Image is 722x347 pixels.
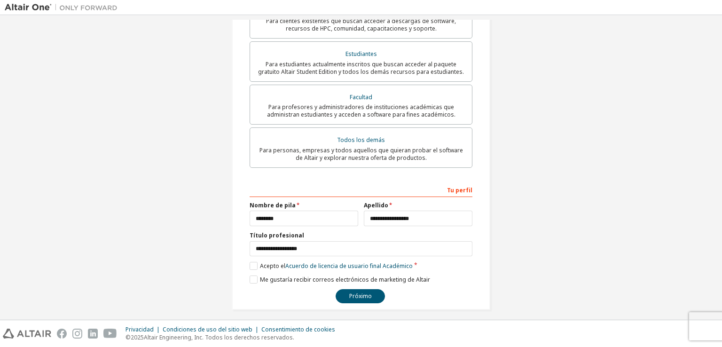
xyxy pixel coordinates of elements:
[285,262,381,270] font: Acuerdo de licencia de usuario final
[163,325,252,333] font: Condiciones de uso del sitio web
[259,146,463,162] font: Para personas, empresas y todos aquellos que quieran probar el software de Altair y explorar nues...
[144,333,294,341] font: Altair Engineering, Inc. Todos los derechos reservados.
[261,325,335,333] font: Consentimiento de cookies
[336,289,385,303] button: Próximo
[337,136,385,144] font: Todos los demás
[267,103,455,118] font: Para profesores y administradores de instituciones académicas que administran estudiantes y acced...
[349,292,372,300] font: Próximo
[72,329,82,339] img: instagram.svg
[364,201,388,209] font: Apellido
[260,262,285,270] font: Acepto el
[260,276,430,284] font: Me gustaría recibir correos electrónicos de marketing de Altair
[126,325,154,333] font: Privacidad
[5,3,122,12] img: Altair Uno
[383,262,413,270] font: Académico
[345,50,377,58] font: Estudiantes
[447,186,472,194] font: Tu perfil
[88,329,98,339] img: linkedin.svg
[250,201,296,209] font: Nombre de pila
[266,17,456,32] font: Para clientes existentes que buscan acceder a descargas de software, recursos de HPC, comunidad, ...
[126,333,131,341] font: ©
[258,60,464,76] font: Para estudiantes actualmente inscritos que buscan acceder al paquete gratuito Altair Student Edit...
[3,329,51,339] img: altair_logo.svg
[103,329,117,339] img: youtube.svg
[250,231,304,239] font: Título profesional
[350,93,372,101] font: Facultad
[57,329,67,339] img: facebook.svg
[131,333,144,341] font: 2025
